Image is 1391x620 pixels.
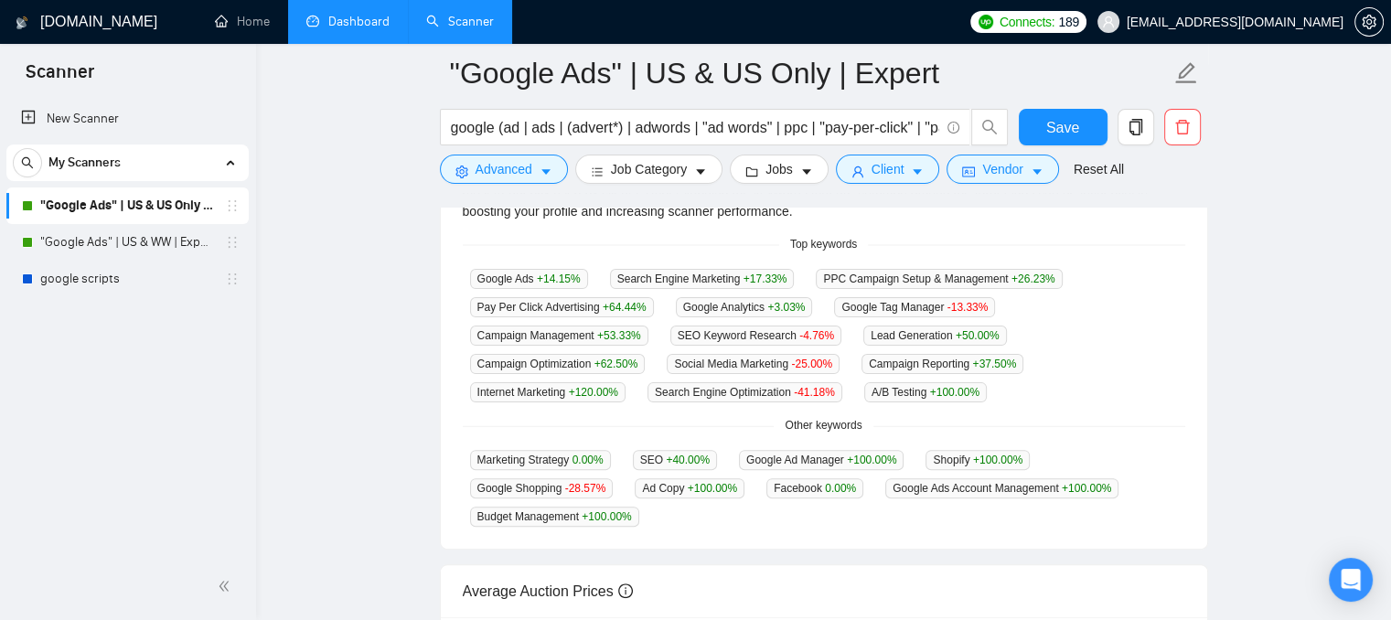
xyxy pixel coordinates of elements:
span: +62.50 % [594,358,638,370]
button: barsJob Categorycaret-down [575,155,722,184]
span: 0.00 % [572,454,604,466]
button: copy [1118,109,1154,145]
span: SEO [633,450,717,470]
button: setting [1354,7,1384,37]
a: New Scanner [21,101,234,137]
span: +50.00 % [956,329,1000,342]
span: bars [591,165,604,178]
span: +40.00 % [666,454,710,466]
span: holder [225,198,240,213]
span: SEO Keyword Research [670,326,841,346]
button: folderJobscaret-down [730,155,829,184]
span: Google Ad Manager [739,450,904,470]
div: Average Auction Prices [463,565,1185,617]
img: logo [16,8,28,37]
span: holder [225,272,240,286]
span: 0.00 % [825,482,856,495]
input: Scanner name... [450,50,1171,96]
span: +26.23 % [1011,273,1055,285]
span: info-circle [947,122,959,134]
img: upwork-logo.png [979,15,993,29]
span: +3.03 % [767,301,805,314]
li: My Scanners [6,144,249,297]
span: holder [225,235,240,250]
span: caret-down [540,165,552,178]
span: caret-down [911,165,924,178]
span: Social Media Marketing [667,354,840,374]
span: Scanner [11,59,109,97]
span: A/B Testing [864,382,987,402]
span: +100.00 % [930,386,979,399]
span: +100.00 % [582,510,631,523]
a: google scripts [40,261,214,297]
span: Job Category [611,159,687,179]
span: Google Tag Manager [834,297,995,317]
span: Budget Management [470,507,639,527]
span: Google Ads Account Management [885,478,1118,498]
span: PPC Campaign Setup & Management [816,269,1062,289]
button: Save [1019,109,1107,145]
a: "Google Ads" | US & US Only | Expert [40,187,214,224]
a: homeHome [215,14,270,29]
span: Ad Copy [635,478,744,498]
span: Campaign Management [470,326,648,346]
span: Connects: [1000,12,1054,32]
span: Google Analytics [676,297,813,317]
span: Google Shopping [470,478,614,498]
span: +100.00 % [688,482,737,495]
button: idcardVendorcaret-down [947,155,1058,184]
span: +53.33 % [597,329,641,342]
span: user [851,165,864,178]
span: Lead Generation [863,326,1006,346]
span: Facebook [766,478,863,498]
span: search [14,156,41,169]
span: Top keywords [779,236,868,253]
span: +17.33 % [744,273,787,285]
button: delete [1164,109,1201,145]
a: dashboardDashboard [306,14,390,29]
span: caret-down [1031,165,1043,178]
span: Advanced [476,159,532,179]
button: userClientcaret-down [836,155,940,184]
span: user [1102,16,1115,28]
span: Campaign Reporting [861,354,1023,374]
span: -25.00 % [791,358,832,370]
button: search [13,148,42,177]
span: +100.00 % [847,454,896,466]
span: Search Engine Optimization [647,382,842,402]
span: -41.18 % [794,386,835,399]
span: My Scanners [48,144,121,181]
a: setting [1354,15,1384,29]
span: setting [455,165,468,178]
span: delete [1165,119,1200,135]
a: searchScanner [426,14,494,29]
span: +64.44 % [603,301,647,314]
span: +100.00 % [973,454,1022,466]
span: +14.15 % [537,273,581,285]
span: edit [1174,61,1198,85]
input: Search Freelance Jobs... [451,116,939,139]
span: Marketing Strategy [470,450,611,470]
span: -4.76 % [799,329,834,342]
span: -28.57 % [565,482,606,495]
span: search [972,119,1007,135]
div: Open Intercom Messenger [1329,558,1373,602]
span: Vendor [982,159,1022,179]
span: copy [1118,119,1153,135]
li: New Scanner [6,101,249,137]
span: idcard [962,165,975,178]
span: Google Ads [470,269,588,289]
span: caret-down [694,165,707,178]
span: info-circle [618,583,633,598]
span: +37.50 % [972,358,1016,370]
span: +100.00 % [1062,482,1111,495]
span: Other keywords [774,417,872,434]
span: setting [1355,15,1383,29]
span: +120.00 % [569,386,618,399]
span: Campaign Optimization [470,354,646,374]
span: Search Engine Marketing [610,269,795,289]
span: Jobs [765,159,793,179]
button: search [971,109,1008,145]
span: Internet Marketing [470,382,626,402]
span: Save [1046,116,1079,139]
